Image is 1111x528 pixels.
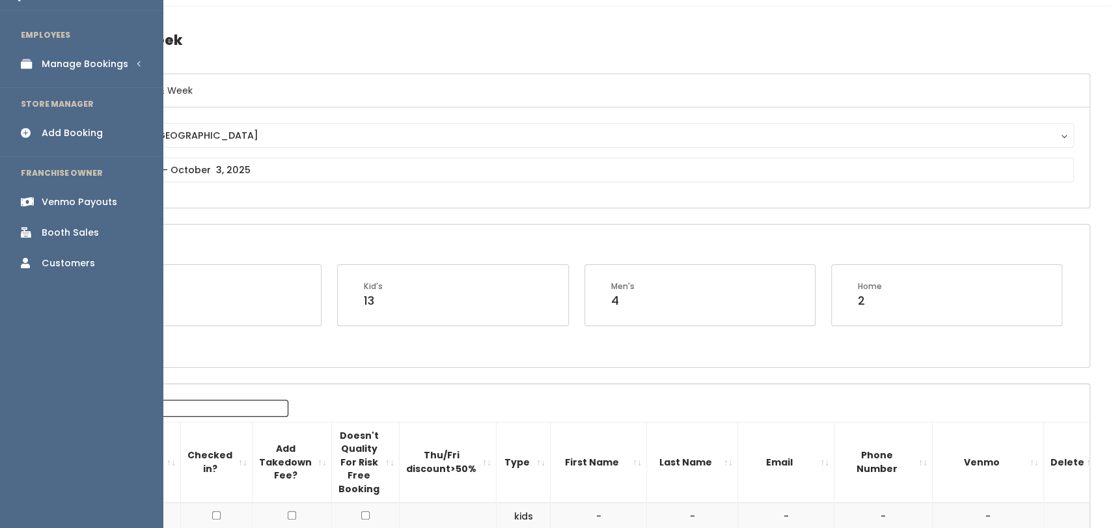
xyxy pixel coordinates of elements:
[834,422,933,503] th: Phone Number: activate to sort column ascending
[332,422,400,503] th: Doesn't Quality For Risk Free Booking : activate to sort column ascending
[83,158,1074,182] input: September 27 - October 3, 2025
[611,292,635,309] div: 4
[122,400,288,417] input: Search:
[42,226,99,240] div: Booth Sales
[75,400,288,417] label: Search:
[42,195,117,209] div: Venmo Payouts
[95,128,1062,143] div: [US_STATE][GEOGRAPHIC_DATA]
[611,281,635,292] div: Men's
[1044,422,1101,503] th: Delete: activate to sort column ascending
[858,292,882,309] div: 2
[42,126,103,140] div: Add Booking
[858,281,882,292] div: Home
[364,292,383,309] div: 13
[42,257,95,270] div: Customers
[364,281,383,292] div: Kid's
[83,123,1074,148] button: [US_STATE][GEOGRAPHIC_DATA]
[647,422,738,503] th: Last Name: activate to sort column ascending
[400,422,497,503] th: Thu/Fri discount&gt;50%: activate to sort column ascending
[66,22,1090,58] h4: Booths by Week
[42,57,128,71] div: Manage Bookings
[253,422,332,503] th: Add Takedown Fee?: activate to sort column ascending
[933,422,1044,503] th: Venmo: activate to sort column ascending
[181,422,253,503] th: Checked in?: activate to sort column ascending
[551,422,647,503] th: First Name: activate to sort column ascending
[497,422,551,503] th: Type: activate to sort column ascending
[67,74,1090,107] h6: Select Location & Week
[738,422,834,503] th: Email: activate to sort column ascending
